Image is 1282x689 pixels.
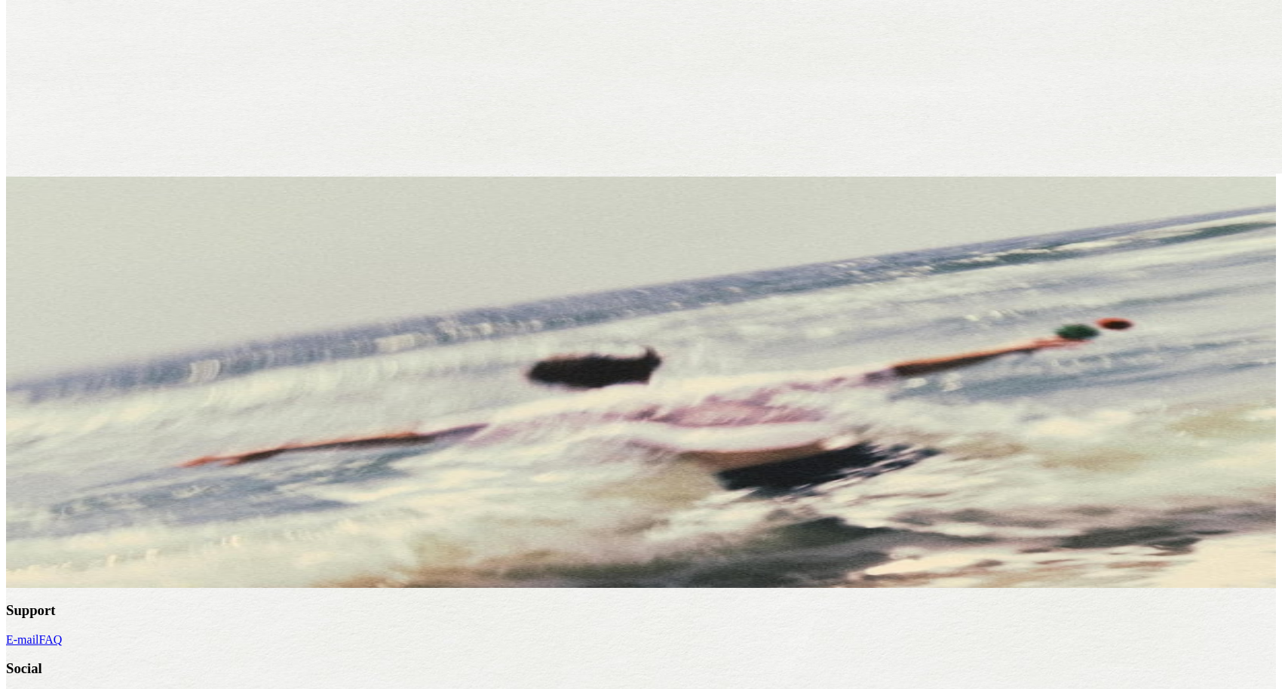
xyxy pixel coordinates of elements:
img: background [6,177,1276,588]
h3: Support [6,602,1276,619]
a: FAQ [39,633,63,646]
a: E-mail [6,633,39,646]
h3: Social [6,660,1276,677]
